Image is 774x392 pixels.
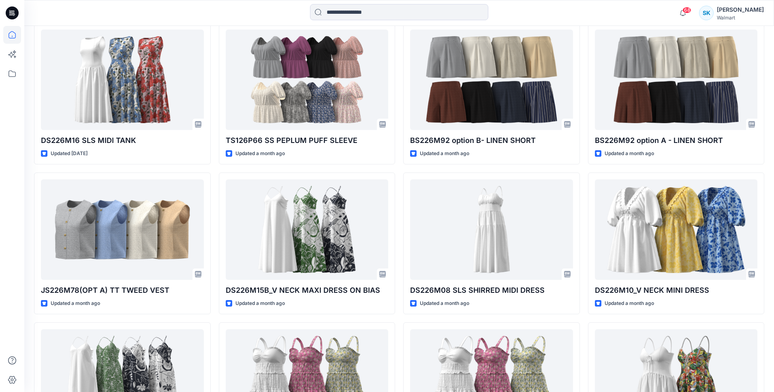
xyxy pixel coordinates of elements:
p: DS226M10_V NECK MINI DRESS [595,285,758,296]
span: 68 [682,7,691,13]
p: DS226M15B_V NECK MAXI DRESS ON BIAS [226,285,389,296]
p: TS126P66 SS PEPLUM PUFF SLEEVE [226,135,389,146]
p: BS226M92 option A - LINEN SHORT [595,135,758,146]
p: JS226M78(OPT A) TT TWEED VEST [41,285,204,296]
div: [PERSON_NAME] [717,5,764,15]
p: Updated a month ago [420,149,469,158]
p: DS226M16 SLS MIDI TANK [41,135,204,146]
p: Updated a month ago [51,299,100,308]
a: TS126P66 SS PEPLUM PUFF SLEEVE [226,30,389,130]
div: Walmart [717,15,764,21]
p: Updated a month ago [235,299,285,308]
p: BS226M92 option B- LINEN SHORT [410,135,573,146]
p: Updated [DATE] [51,149,88,158]
a: DS226M16 SLS MIDI TANK [41,30,204,130]
a: BS226M92 option B- LINEN SHORT [410,30,573,130]
a: JS226M78(OPT A) TT TWEED VEST [41,179,204,279]
a: DS226M08 SLS SHIRRED MIDI DRESS [410,179,573,279]
p: Updated a month ago [605,149,654,158]
a: DS226M15B_V NECK MAXI DRESS ON BIAS [226,179,389,279]
a: DS226M10_V NECK MINI DRESS [595,179,758,279]
a: BS226M92 option A - LINEN SHORT [595,30,758,130]
div: SK [699,6,714,20]
p: DS226M08 SLS SHIRRED MIDI DRESS [410,285,573,296]
p: Updated a month ago [235,149,285,158]
p: Updated a month ago [605,299,654,308]
p: Updated a month ago [420,299,469,308]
